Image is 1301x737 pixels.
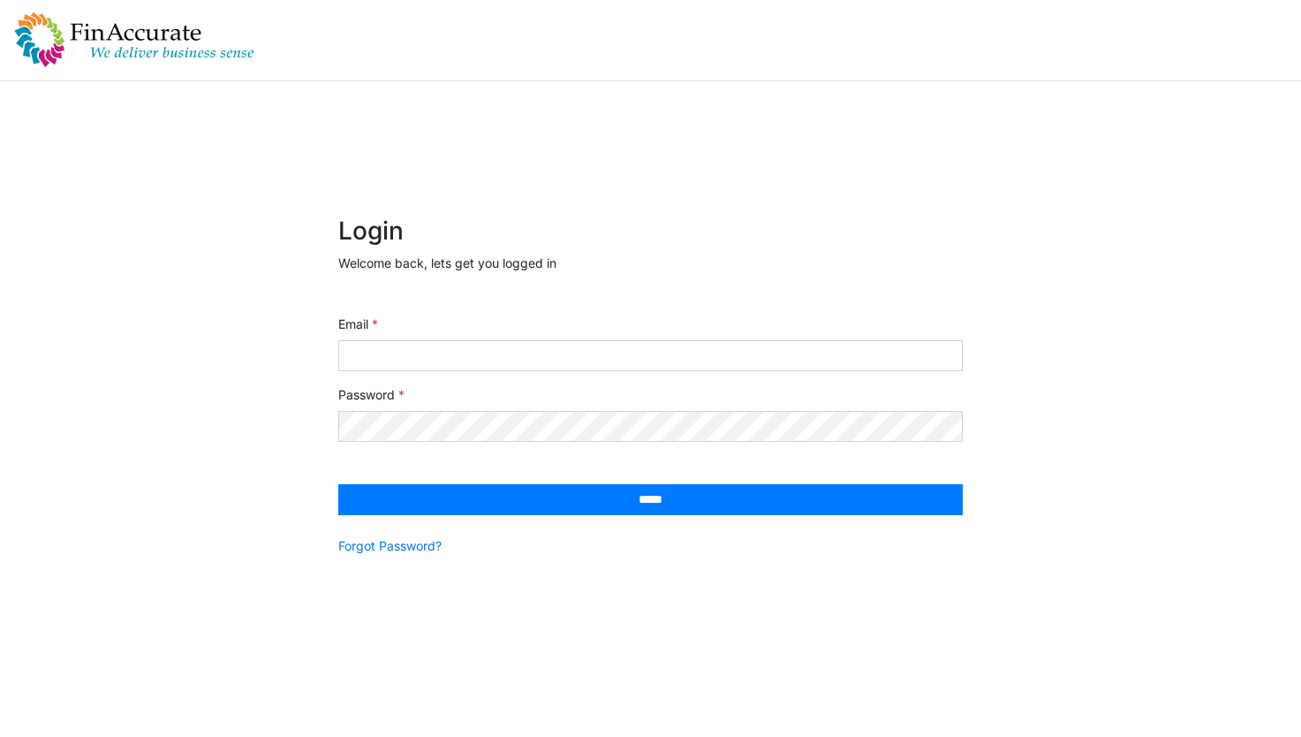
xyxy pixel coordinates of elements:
h2: Login [338,217,963,247]
p: Welcome back, lets get you logged in [338,254,963,272]
a: Forgot Password? [338,536,442,555]
img: spp logo [14,11,254,68]
label: Password [338,385,405,404]
label: Email [338,315,378,333]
